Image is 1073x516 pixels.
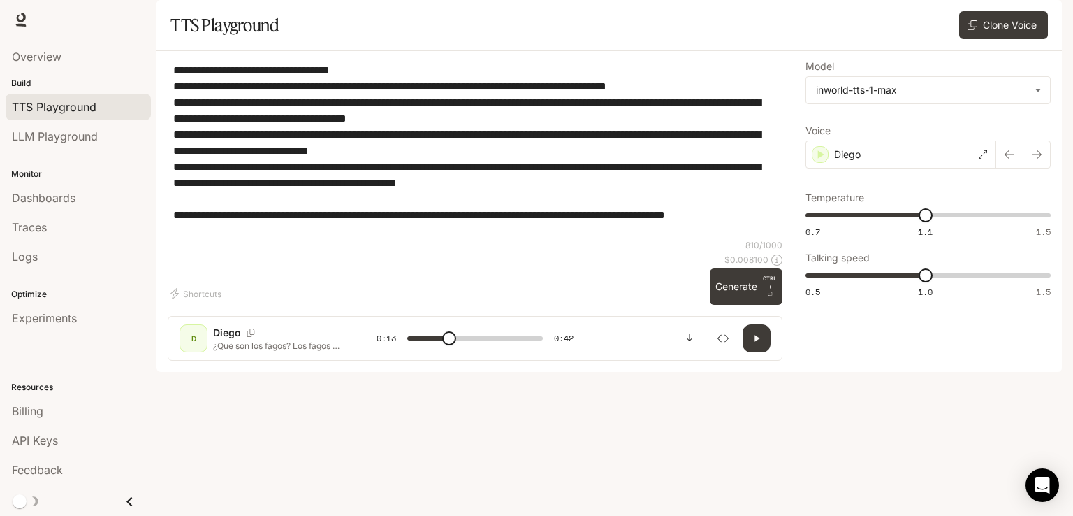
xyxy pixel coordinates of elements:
p: Diego [834,148,861,162]
p: Temperature [805,193,864,203]
span: 1.0 [918,286,933,298]
span: 0:42 [554,331,574,345]
button: Shortcuts [168,282,227,305]
p: Model [805,62,834,71]
p: Talking speed [805,253,870,263]
button: Copy Voice ID [241,329,261,337]
span: 0.5 [805,286,820,298]
p: ¿Qué son los fagos? Los fagos o bacteriófagos son virus que infectan y destruyen bacterias. Están... [213,340,343,352]
span: 1.5 [1036,226,1051,238]
button: Download audio [676,324,703,352]
p: Voice [805,126,831,136]
button: GenerateCTRL +⏎ [710,268,782,305]
span: 0.7 [805,226,820,238]
p: CTRL + [763,274,777,291]
div: inworld-tts-1-max [806,77,1050,103]
button: Clone Voice [959,11,1048,39]
p: Diego [213,326,241,340]
div: Open Intercom Messenger [1025,468,1059,502]
button: Inspect [709,324,737,352]
h1: TTS Playground [170,11,279,39]
div: D [182,327,205,350]
span: 1.1 [918,226,933,238]
span: 0:13 [377,331,396,345]
p: ⏎ [763,274,777,299]
div: inworld-tts-1-max [816,83,1028,97]
span: 1.5 [1036,286,1051,298]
